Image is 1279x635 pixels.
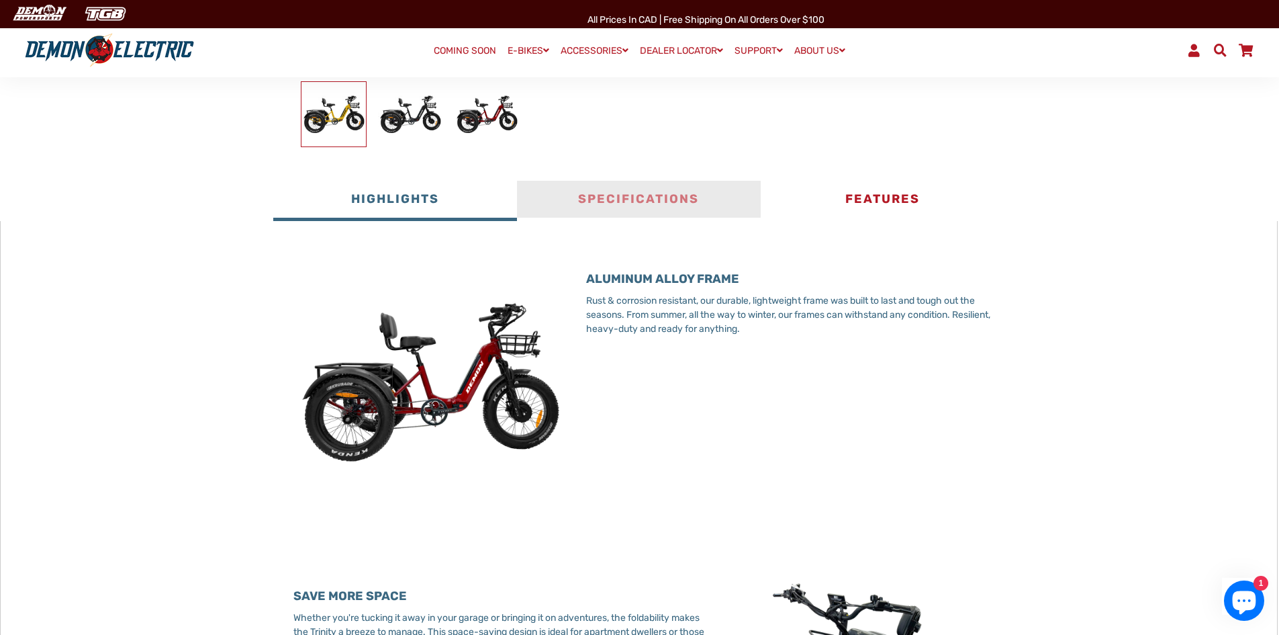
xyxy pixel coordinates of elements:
[517,181,761,221] button: Specifications
[730,41,788,60] a: SUPPORT
[7,3,71,25] img: Demon Electric
[1220,581,1268,624] inbox-online-store-chat: Shopify online store chat
[790,41,850,60] a: ABOUT US
[587,14,824,26] span: All Prices in CAD | Free shipping on all orders over $100
[586,272,1005,287] h3: ALUMINUM ALLOY FRAME
[635,41,728,60] a: DEALER LOCATOR
[301,82,366,146] img: Trinity Foldable E-Trike
[293,589,712,604] h3: SAVE MORE SPACE
[503,41,554,60] a: E-BIKES
[78,3,133,25] img: TGB Canada
[761,181,1004,221] button: Features
[273,181,517,221] button: Highlights
[429,42,501,60] a: COMING SOON
[586,294,1005,336] p: Rust & corrosion resistant, our durable, lightweight frame was built to last and tough out the se...
[293,245,566,518] img: L2RTrenityd_cd251318-cc83-42ba-88ce-fb9282a14318.jpg
[378,82,442,146] img: Trinity Foldable E-Trike
[556,41,633,60] a: ACCESSORIES
[455,82,519,146] img: Trinity Foldable E-Trike
[20,33,199,68] img: Demon Electric logo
